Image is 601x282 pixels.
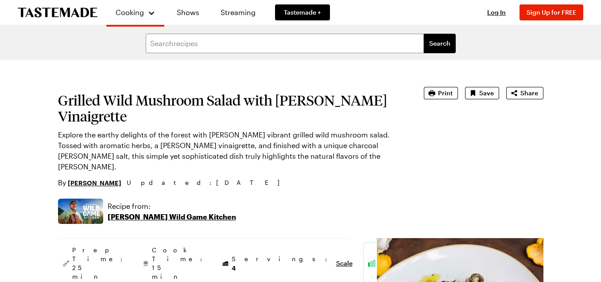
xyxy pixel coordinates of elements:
[108,211,236,222] p: [PERSON_NAME] Wild Game Kitchen
[68,178,121,188] a: [PERSON_NAME]
[465,87,499,99] button: Save recipe
[479,8,514,17] button: Log In
[232,255,332,273] span: Servings:
[127,178,288,188] span: Updated : [DATE]
[336,259,353,268] button: Scale
[152,246,207,281] span: Cook Time: 15 min
[520,4,583,20] button: Sign Up for FREE
[424,34,456,53] button: filters
[18,8,97,18] a: To Tastemade Home Page
[284,8,321,17] span: Tastemade +
[479,89,494,98] span: Save
[58,129,399,172] p: Explore the earthy delights of the forest with [PERSON_NAME] vibrant grilled wild mushroom salad....
[58,177,121,188] p: By
[72,246,127,281] span: Prep Time: 25 min
[58,199,103,224] img: Show where recipe is used
[506,87,543,99] button: Share
[438,89,453,98] span: Print
[108,201,236,222] a: Recipe from:[PERSON_NAME] Wild Game Kitchen
[424,87,458,99] button: Print
[115,4,155,21] button: Cooking
[108,201,236,211] p: Recipe from:
[429,39,450,48] span: Search
[116,8,144,16] span: Cooking
[520,89,538,98] span: Share
[275,4,330,20] a: Tastemade +
[527,8,576,16] span: Sign Up for FREE
[487,8,506,16] span: Log In
[232,263,236,272] span: 4
[58,92,399,124] h1: Grilled Wild Mushroom Salad with [PERSON_NAME] Vinaigrette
